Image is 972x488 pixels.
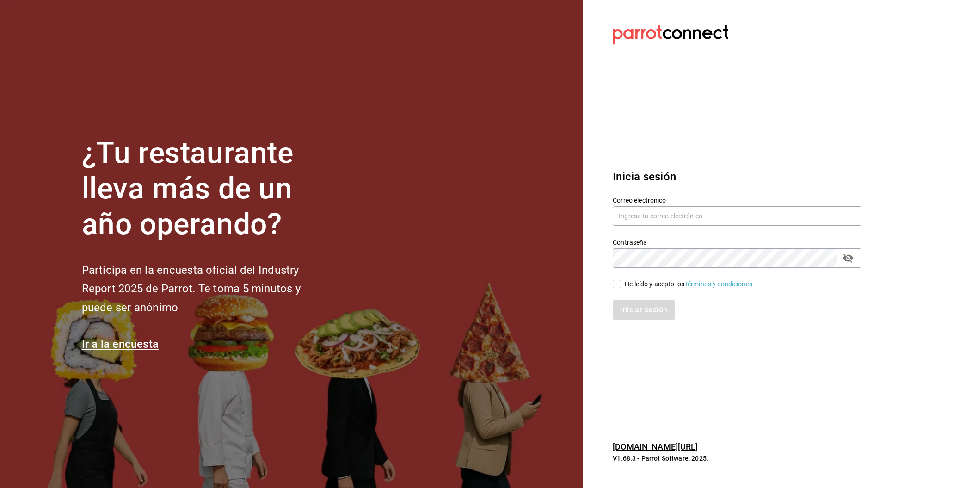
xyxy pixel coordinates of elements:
[684,280,754,288] a: Términos y condiciones.
[625,279,754,289] div: He leído y acepto los
[82,136,332,242] h1: ¿Tu restaurante lleva más de un año operando?
[613,168,861,185] h3: Inicia sesión
[613,197,861,204] label: Correo electrónico
[840,250,856,266] button: passwordField
[613,206,861,226] input: Ingresa tu correo electrónico
[613,454,861,463] p: V1.68.3 - Parrot Software, 2025.
[82,338,159,351] a: Ir a la encuesta
[82,261,332,317] h2: Participa en la encuesta oficial del Industry Report 2025 de Parrot. Te toma 5 minutos y puede se...
[613,442,698,451] a: [DOMAIN_NAME][URL]
[613,239,861,246] label: Contraseña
